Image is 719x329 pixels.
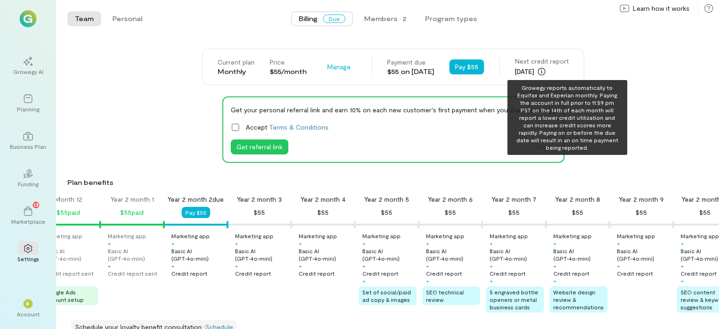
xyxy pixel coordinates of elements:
div: + [108,240,111,247]
div: $55 [572,207,583,218]
div: [DATE] [515,66,569,77]
span: Learn how it works [633,4,690,13]
button: Pay $55 [449,59,484,74]
div: Marketing app [44,232,82,240]
span: Set of social/paid ad copy & images [362,289,411,303]
div: Account [17,310,40,318]
span: Google Ads account setup [44,289,84,303]
div: Current plan [218,58,255,67]
button: Personal [105,11,150,26]
div: Next credit report [515,57,569,66]
a: Growegy AI [11,49,45,83]
div: Basic AI (GPT‑4o‑mini) [171,247,226,262]
div: Settings [17,255,39,263]
div: $55 [254,207,265,218]
div: Marketing app [681,232,719,240]
div: Payment due [387,58,434,67]
a: Funding [11,161,45,195]
div: Credit report sent [44,270,94,277]
a: Planning [11,87,45,120]
div: Marketing app [617,232,655,240]
div: Marketing app [426,232,464,240]
div: $55 [508,207,520,218]
div: Basic AI (GPT‑4o‑mini) [617,247,671,262]
div: + [553,262,557,270]
div: + [553,240,557,247]
a: Terms & Conditions [269,123,329,131]
div: + [426,240,429,247]
div: Price [270,58,307,67]
button: Get referral link [231,139,288,154]
div: + [171,240,175,247]
div: Basic AI (GPT‑4o‑mini) [299,247,353,262]
div: Basic AI (GPT‑4o‑mini) [362,247,417,262]
a: Settings [11,236,45,270]
div: Growegy AI [13,68,44,75]
div: Year 2 month 5 [364,195,409,204]
button: Hide [532,139,556,154]
div: Marketing app [490,232,528,240]
div: Year 2 month 8 [555,195,600,204]
div: Year 2 month 4 [301,195,345,204]
div: Credit report [426,270,462,277]
div: + [299,240,302,247]
div: + [617,262,620,270]
div: Marketing app [235,232,273,240]
div: + [681,262,684,270]
span: Website design review & recommendations [553,289,604,310]
div: Funding [18,180,38,188]
div: + [108,262,111,270]
div: $55 paid [120,207,144,218]
div: $55 on [DATE] [387,67,434,76]
div: Year 2 month 2 due [168,195,224,204]
div: Business Plan [10,143,46,150]
div: Year 2 month 3 [237,195,282,204]
button: Manage [322,59,356,74]
div: $55 [636,207,647,218]
div: Members · 2 [364,14,406,23]
div: Marketing app [553,232,592,240]
div: Year 2 month 9 [619,195,664,204]
div: Basic AI (GPT‑4o‑mini) [108,247,162,262]
a: Marketplace [11,199,45,233]
span: 13 [34,200,39,209]
div: + [299,262,302,270]
div: Marketing app [299,232,337,240]
div: + [617,240,620,247]
div: Basic AI (GPT‑4o‑mini) [426,247,480,262]
div: Year 2 month 6 [428,195,473,204]
div: Year 2 month 1 [110,195,154,204]
div: Credit report [235,270,271,277]
div: Plan benefits [67,178,715,187]
span: Manage [327,62,351,72]
div: $55 [381,207,392,218]
div: + [235,240,238,247]
div: Basic AI (GPT‑4o‑mini) [235,247,289,262]
div: Monthly [218,67,255,76]
div: $55 paid [57,207,80,218]
div: $55/month [270,67,307,76]
div: + [553,277,557,285]
div: + [362,240,366,247]
div: Credit report [553,270,589,277]
button: Pay $55 [182,207,210,218]
div: + [681,277,684,285]
span: SEO technical review [426,289,464,303]
div: + [362,277,366,285]
div: + [362,262,366,270]
div: + [490,240,493,247]
div: Marketing app [362,232,401,240]
div: Credit report [681,270,717,277]
div: Basic AI (GPT‑4o‑mini) [553,247,608,262]
div: Basic AI (GPT‑4o‑mini) [44,247,98,262]
div: + [426,277,429,285]
div: Marketplace [11,218,45,225]
div: Credit report [617,270,653,277]
div: Planning [17,105,39,113]
div: Month 12 [55,195,82,204]
div: + [426,262,429,270]
a: Business Plan [11,124,45,158]
div: *Account [11,292,45,325]
div: Marketing app [108,232,146,240]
